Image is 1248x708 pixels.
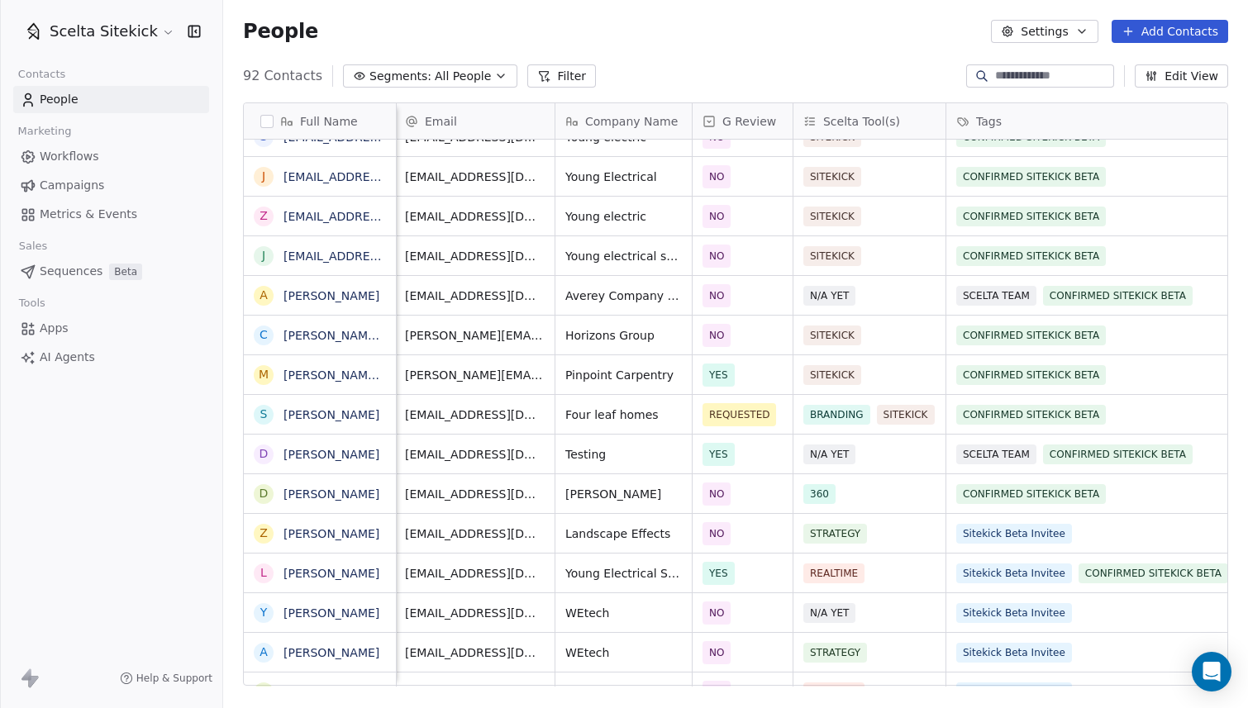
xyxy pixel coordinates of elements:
span: SCELTA TEAM [956,444,1036,464]
span: REQUESTED [709,406,770,423]
span: CONFIRMED SITEKICK BETA [956,484,1106,504]
span: SITEKICK [803,246,861,266]
span: Young electrical services [565,248,682,264]
span: YES [709,446,728,463]
span: NO [709,684,724,701]
span: People [243,19,318,44]
span: WEtech [565,644,682,661]
div: A [260,287,268,304]
div: D [260,485,269,502]
a: [PERSON_NAME] [283,567,379,580]
span: Four leaf homes [565,406,682,423]
span: SITEKICK [877,405,935,425]
span: STRATEGY [803,643,867,663]
span: [EMAIL_ADDRESS][DOMAIN_NAME] [405,644,545,661]
div: S [260,406,268,423]
span: 92 Contacts [243,66,322,86]
span: NO [709,486,724,502]
span: Scelta Sitekick [50,21,158,42]
span: NO [709,208,724,225]
div: G Review [693,103,793,139]
span: [EMAIL_ADDRESS][DOMAIN_NAME] [405,248,545,264]
div: Open Intercom Messenger [1192,652,1231,691]
span: CONFIRMED SITEKICK BETA [1079,563,1228,583]
span: NO [709,248,724,264]
span: REALTIME [803,563,865,583]
span: NO [709,169,724,185]
span: Landscape Effects [565,525,682,542]
span: [EMAIL_ADDRESS][DOMAIN_NAME] [405,169,545,185]
span: Campaigns [40,177,104,194]
span: SITEKICK [803,167,861,187]
div: D [260,445,269,463]
span: Contacts [11,62,73,87]
span: Help & Support [136,672,212,685]
span: [EMAIL_ADDRESS][DOMAIN_NAME] [405,486,545,502]
span: Tools [12,291,52,316]
span: N/A YET [803,286,856,306]
span: STRATEGY [803,524,867,544]
span: YES [709,367,728,383]
span: Scelta Tool(s) [823,113,900,130]
span: Averey Company Test [565,287,682,304]
a: AI Agents [13,344,209,371]
span: Young Electrical Services [565,565,682,582]
button: Filter [527,64,596,88]
a: Apps [13,315,209,342]
div: j [262,168,265,185]
span: Apps [40,320,69,337]
a: [PERSON_NAME] [283,527,379,540]
a: [PERSON_NAME] [283,408,379,421]
span: CONFIRMED SITEKICK BETA [956,365,1106,385]
a: [PERSON_NAME] [283,448,379,461]
span: Email [425,113,457,130]
span: [PERSON_NAME] [565,486,682,502]
div: Z [260,683,268,701]
span: YES [709,565,728,582]
div: j [262,247,265,264]
span: Sales [12,234,55,259]
div: A [260,644,268,661]
span: NO [709,605,724,621]
span: CONFIRMED SITEKICK BETA [956,405,1106,425]
span: Workflows [40,148,99,165]
div: m [259,366,269,383]
span: CONFIRMED SITEKICK BETA [956,325,1106,345]
div: Y [260,604,268,621]
a: Metrics & Events [13,201,209,228]
span: [EMAIL_ADDRESS][DOMAIN_NAME] [405,287,545,304]
span: Encore Mechanical [565,684,682,701]
span: Beta [109,264,142,280]
span: [PERSON_NAME][EMAIL_ADDRESS][DOMAIN_NAME] [405,367,545,383]
div: Scelta Tool(s) [793,103,946,139]
span: CONFIRMED SITEKICK BETA [956,167,1106,187]
span: Marketing [11,119,79,144]
span: CONFIRMED SITEKICK BETA [1043,286,1193,306]
a: [PERSON_NAME] [283,646,379,659]
div: c [260,326,268,344]
span: Sitekick Beta Invitee [956,563,1072,583]
a: Campaigns [13,172,209,199]
button: Add Contacts [1112,20,1228,43]
span: CONFIRMED SITEKICK BETA [956,207,1106,226]
span: CONFIRMED SITEKICK BETA [956,246,1106,266]
span: BRANDING [803,405,870,425]
span: REALTIME [803,682,865,702]
div: Email [395,103,555,139]
a: Help & Support [120,672,212,685]
span: NO [709,525,724,542]
div: grid [244,140,397,687]
span: SITEKICK [803,207,861,226]
span: CONFIRMED SITEKICK BETA [1043,444,1193,464]
span: N/A YET [803,603,856,623]
div: Z [260,525,268,542]
span: [EMAIL_ADDRESS][DOMAIN_NAME] [405,446,545,463]
span: Sitekick Beta Invitee [956,603,1072,623]
a: [EMAIL_ADDRESS][DOMAIN_NAME] [283,249,486,263]
span: Sequences [40,263,102,280]
a: [PERSON_NAME] [283,606,379,620]
span: Sitekick Beta Invitee [956,682,1072,702]
a: [PERSON_NAME][EMAIL_ADDRESS][DOMAIN_NAME] [283,329,582,342]
span: Company Name [585,113,678,130]
span: N/A YET [803,444,856,464]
